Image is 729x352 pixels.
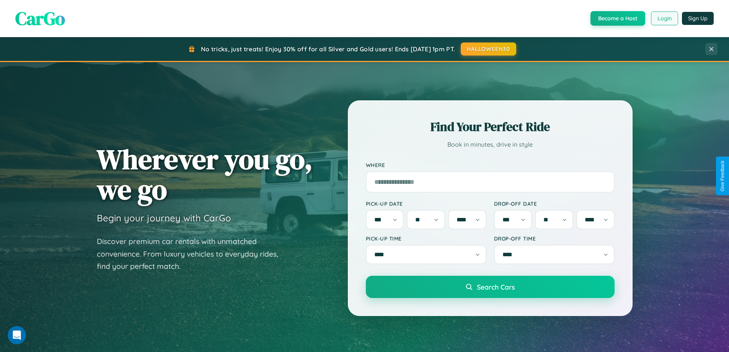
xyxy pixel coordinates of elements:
[366,276,615,298] button: Search Cars
[15,6,65,31] span: CarGo
[461,43,516,56] button: HALLOWEEN30
[366,139,615,150] p: Book in minutes, drive in style
[366,162,615,168] label: Where
[366,200,486,207] label: Pick-up Date
[590,11,645,26] button: Become a Host
[366,118,615,135] h2: Find Your Perfect Ride
[651,11,678,25] button: Login
[366,235,486,242] label: Pick-up Time
[201,45,455,53] span: No tricks, just treats! Enjoy 30% off for all Silver and Gold users! Ends [DATE] 1pm PT.
[477,283,515,291] span: Search Cars
[494,200,615,207] label: Drop-off Date
[97,212,231,224] h3: Begin your journey with CarGo
[720,160,725,192] div: Give Feedback
[8,326,26,344] iframe: Intercom live chat
[97,144,313,205] h1: Wherever you go, we go
[97,235,288,273] p: Discover premium car rentals with unmatched convenience. From luxury vehicles to everyday rides, ...
[682,12,714,25] button: Sign Up
[494,235,615,242] label: Drop-off Time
